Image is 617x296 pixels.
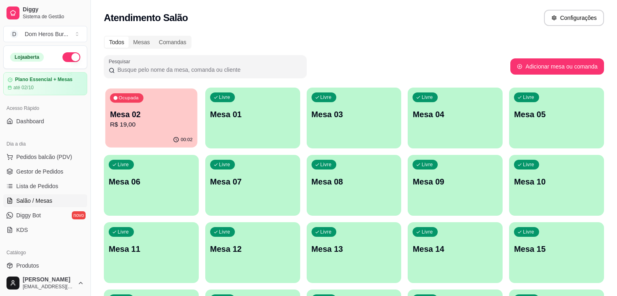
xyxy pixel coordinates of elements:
p: Livre [421,229,433,235]
a: DiggySistema de Gestão [3,3,87,23]
a: Gestor de Pedidos [3,165,87,178]
p: Livre [421,94,433,101]
button: LivreMesa 03 [307,88,402,148]
p: Mesa 11 [109,243,194,255]
article: até 02/10 [13,84,34,91]
span: Diggy Bot [16,211,41,219]
p: Ocupada [118,95,138,101]
div: Dia a dia [3,137,87,150]
button: LivreMesa 04 [408,88,503,148]
button: LivreMesa 06 [104,155,199,216]
p: Livre [523,94,534,101]
button: Alterar Status [62,52,80,62]
p: 00:02 [181,137,193,143]
button: Configurações [544,10,604,26]
p: Livre [320,161,332,168]
span: Pedidos balcão (PDV) [16,153,72,161]
p: Mesa 13 [312,243,397,255]
div: Todos [105,36,129,48]
a: KDS [3,223,87,236]
button: LivreMesa 07 [205,155,300,216]
p: Mesa 01 [210,109,295,120]
button: LivreMesa 14 [408,222,503,283]
span: D [10,30,18,38]
span: Salão / Mesas [16,197,52,205]
p: Mesa 14 [413,243,498,255]
button: LivreMesa 05 [509,88,604,148]
span: Lista de Pedidos [16,182,58,190]
p: Mesa 04 [413,109,498,120]
p: Mesa 15 [514,243,599,255]
button: LivreMesa 12 [205,222,300,283]
p: Livre [320,94,332,101]
p: Mesa 02 [110,109,193,120]
button: LivreMesa 09 [408,155,503,216]
button: LivreMesa 08 [307,155,402,216]
p: Mesa 05 [514,109,599,120]
div: Loja aberta [10,53,44,62]
p: Livre [118,161,129,168]
button: LivreMesa 10 [509,155,604,216]
span: Diggy [23,6,84,13]
a: Plano Essencial + Mesasaté 02/10 [3,72,87,95]
p: Livre [118,229,129,235]
button: Pedidos balcão (PDV) [3,150,87,163]
a: Lista de Pedidos [3,180,87,193]
div: Catálogo [3,246,87,259]
h2: Atendimento Salão [104,11,188,24]
button: LivreMesa 11 [104,222,199,283]
div: Mesas [129,36,154,48]
span: [PERSON_NAME] [23,276,74,283]
span: Dashboard [16,117,44,125]
a: Salão / Mesas [3,194,87,207]
p: Livre [219,161,230,168]
p: Livre [421,161,433,168]
a: Diggy Botnovo [3,209,87,222]
p: Livre [219,94,230,101]
button: LivreMesa 13 [307,222,402,283]
a: Dashboard [3,115,87,128]
button: [PERSON_NAME][EMAIL_ADDRESS][DOMAIN_NAME] [3,273,87,293]
article: Plano Essencial + Mesas [15,77,73,83]
span: KDS [16,226,28,234]
button: LivreMesa 15 [509,222,604,283]
button: Select a team [3,26,87,42]
p: Mesa 09 [413,176,498,187]
p: Mesa 07 [210,176,295,187]
div: Dom Heros Bur ... [25,30,68,38]
span: Produtos [16,262,39,270]
p: Mesa 10 [514,176,599,187]
span: Gestor de Pedidos [16,167,63,176]
p: Mesa 08 [312,176,397,187]
p: Livre [320,229,332,235]
p: Mesa 03 [312,109,397,120]
p: Mesa 06 [109,176,194,187]
span: Sistema de Gestão [23,13,84,20]
button: LivreMesa 01 [205,88,300,148]
a: Produtos [3,259,87,272]
p: Livre [219,229,230,235]
span: [EMAIL_ADDRESS][DOMAIN_NAME] [23,283,74,290]
p: Mesa 12 [210,243,295,255]
button: OcupadaMesa 02R$ 19,0000:02 [105,88,198,148]
input: Pesquisar [115,66,302,74]
p: Livre [523,229,534,235]
button: Adicionar mesa ou comanda [510,58,604,75]
label: Pesquisar [109,58,133,65]
p: Livre [523,161,534,168]
div: Comandas [155,36,191,48]
div: Acesso Rápido [3,102,87,115]
p: R$ 19,00 [110,120,193,129]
